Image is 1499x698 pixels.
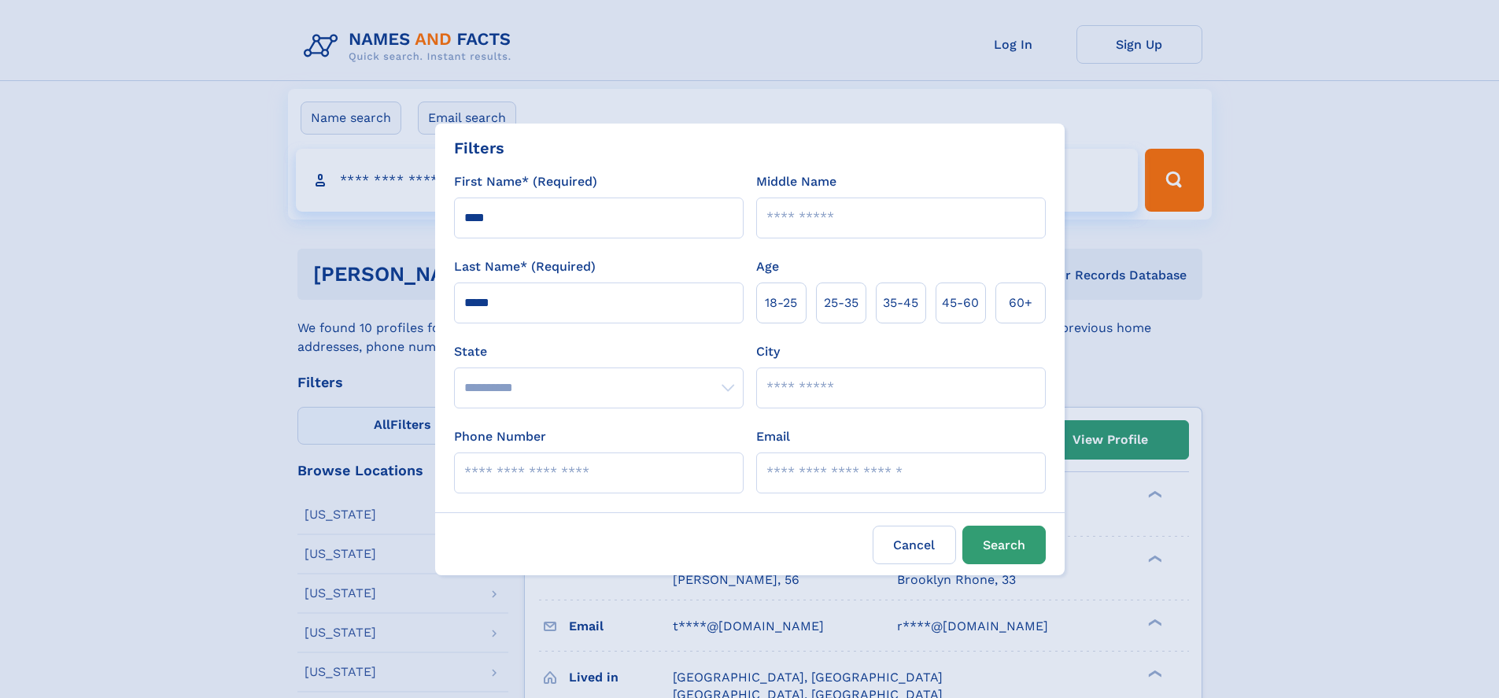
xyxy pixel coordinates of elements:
[756,257,779,276] label: Age
[454,342,744,361] label: State
[824,294,858,312] span: 25‑35
[756,172,836,191] label: Middle Name
[454,136,504,160] div: Filters
[883,294,918,312] span: 35‑45
[454,257,596,276] label: Last Name* (Required)
[756,342,780,361] label: City
[873,526,956,564] label: Cancel
[454,172,597,191] label: First Name* (Required)
[756,427,790,446] label: Email
[765,294,797,312] span: 18‑25
[962,526,1046,564] button: Search
[942,294,979,312] span: 45‑60
[454,427,546,446] label: Phone Number
[1009,294,1032,312] span: 60+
